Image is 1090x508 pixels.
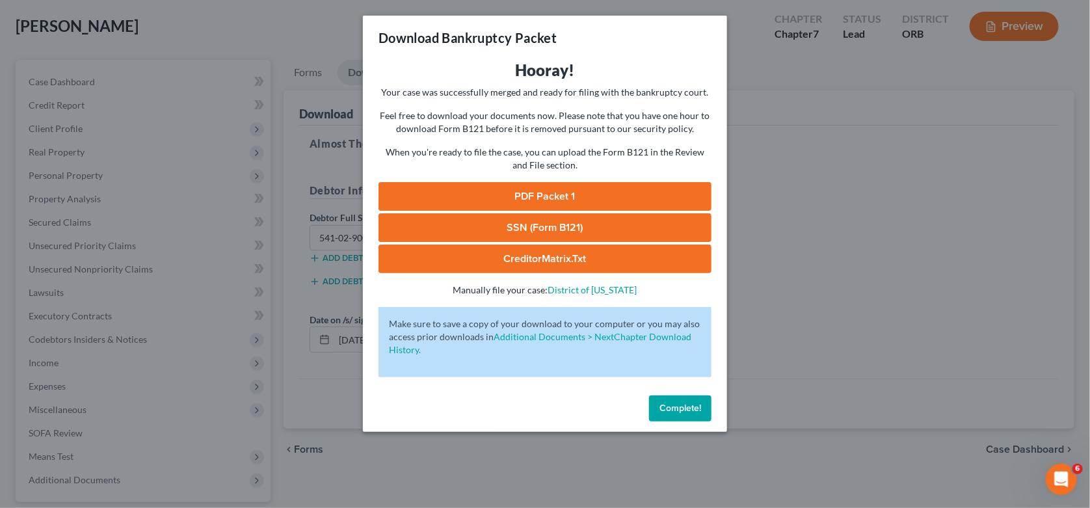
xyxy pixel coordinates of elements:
span: Complete! [659,403,701,414]
a: CreditorMatrix.txt [379,245,711,273]
p: Make sure to save a copy of your download to your computer or you may also access prior downloads in [389,317,701,356]
h3: Hooray! [379,60,711,81]
p: When you're ready to file the case, you can upload the Form B121 in the Review and File section. [379,146,711,172]
a: District of [US_STATE] [548,284,637,295]
iframe: Intercom live chat [1046,464,1077,495]
h3: Download Bankruptcy Packet [379,29,557,47]
span: 6 [1072,464,1083,474]
p: Your case was successfully merged and ready for filing with the bankruptcy court. [379,86,711,99]
a: SSN (Form B121) [379,213,711,242]
a: PDF Packet 1 [379,182,711,211]
button: Complete! [649,395,711,421]
a: Additional Documents > NextChapter Download History. [389,331,691,355]
p: Feel free to download your documents now. Please note that you have one hour to download Form B12... [379,109,711,135]
p: Manually file your case: [379,284,711,297]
